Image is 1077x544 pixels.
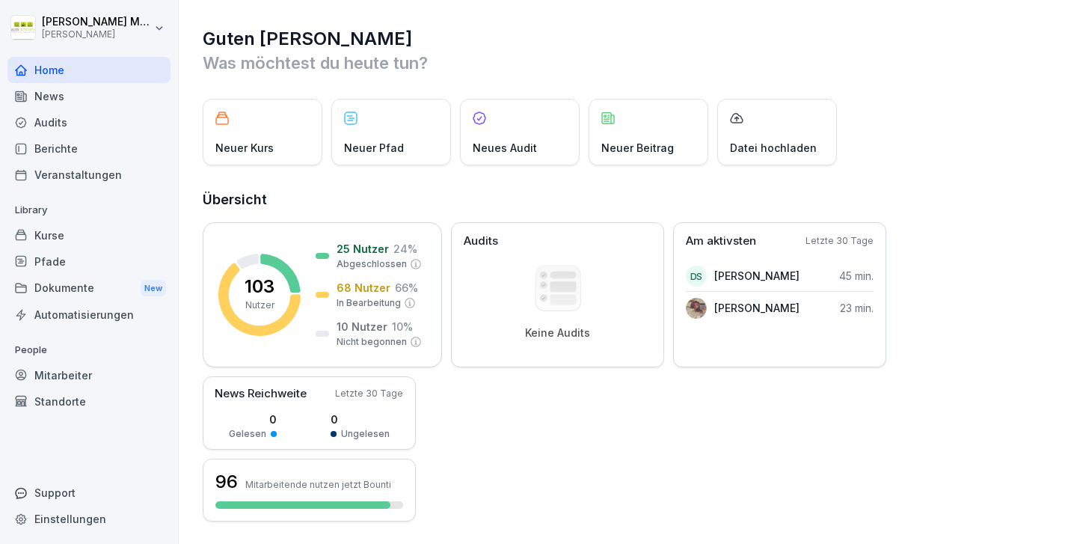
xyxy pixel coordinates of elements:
a: Audits [7,109,171,135]
p: [PERSON_NAME] Müller [42,16,151,28]
p: Letzte 30 Tage [806,234,874,248]
div: New [141,280,166,297]
p: Nicht begonnen [337,335,407,349]
div: Dokumente [7,275,171,302]
a: Pfade [7,248,171,275]
a: Automatisierungen [7,302,171,328]
p: 25 Nutzer [337,241,389,257]
a: Berichte [7,135,171,162]
p: 0 [331,412,390,427]
a: Veranstaltungen [7,162,171,188]
a: Einstellungen [7,506,171,532]
p: Neues Audit [473,140,537,156]
p: Ungelesen [341,427,390,441]
a: Kurse [7,222,171,248]
p: [PERSON_NAME] [714,300,800,316]
p: 0 [229,412,277,427]
img: fel7v3d9ax9z3m08rbzsyjoo.png [686,298,707,319]
p: Neuer Pfad [344,140,404,156]
p: Letzte 30 Tage [335,387,403,400]
h2: Übersicht [203,189,1055,210]
p: Gelesen [229,427,266,441]
p: Library [7,198,171,222]
p: Keine Audits [525,326,590,340]
p: People [7,338,171,362]
p: Audits [464,233,498,250]
p: Am aktivsten [686,233,756,250]
p: 24 % [393,241,417,257]
p: Abgeschlossen [337,257,407,271]
p: Datei hochladen [730,140,817,156]
div: Support [7,480,171,506]
p: 66 % [395,280,418,296]
a: Standorte [7,388,171,415]
p: Neuer Beitrag [601,140,674,156]
a: Home [7,57,171,83]
p: Neuer Kurs [215,140,274,156]
p: [PERSON_NAME] [714,268,800,284]
p: In Bearbeitung [337,296,401,310]
p: [PERSON_NAME] [42,29,151,40]
p: Mitarbeitende nutzen jetzt Bounti [245,479,391,490]
p: 103 [245,278,274,296]
p: 23 min. [840,300,874,316]
p: 10 % [392,319,413,334]
a: DokumenteNew [7,275,171,302]
p: 10 Nutzer [337,319,387,334]
p: Nutzer [245,299,274,312]
p: 68 Nutzer [337,280,390,296]
p: News Reichweite [215,385,307,403]
h3: 96 [215,469,238,495]
p: 45 min. [839,268,874,284]
div: DS [686,266,707,287]
a: News [7,83,171,109]
a: Mitarbeiter [7,362,171,388]
h1: Guten [PERSON_NAME] [203,27,1055,51]
p: Was möchtest du heute tun? [203,51,1055,75]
